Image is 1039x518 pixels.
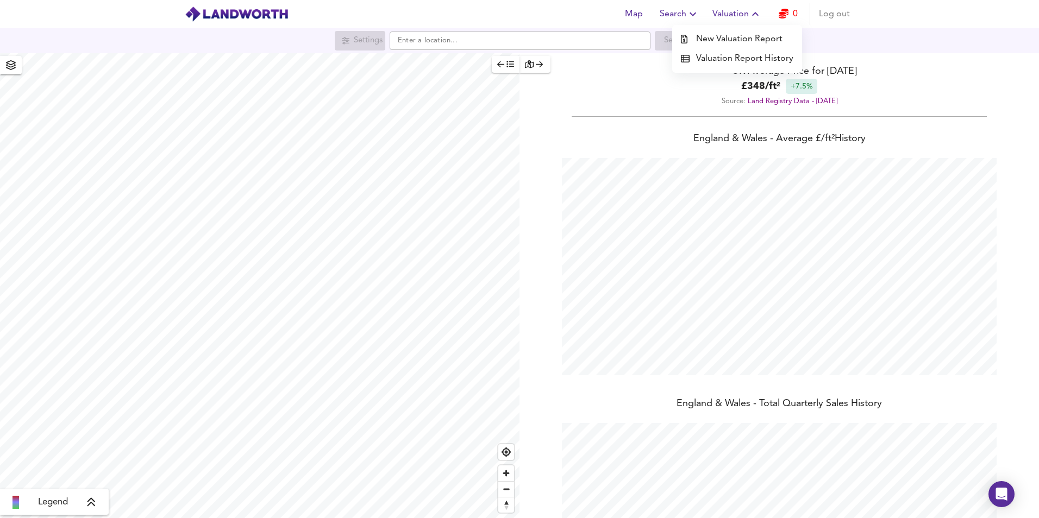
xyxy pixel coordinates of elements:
div: Open Intercom Messenger [988,481,1015,507]
span: Search [660,7,699,22]
span: Zoom out [498,482,514,497]
span: Reset bearing to north [498,497,514,513]
img: logo [185,6,289,22]
button: Zoom in [498,465,514,481]
div: England & Wales - Average £/ ft² History [519,132,1039,147]
a: 0 [779,7,798,22]
button: 0 [771,3,805,25]
div: Source: [519,94,1039,109]
button: Reset bearing to north [498,497,514,513]
button: Search [655,3,704,25]
a: Valuation Report History [672,49,802,68]
b: £ 348 / ft² [741,79,780,94]
div: England & Wales - Total Quarterly Sales History [519,397,1039,412]
input: Enter a location... [390,31,650,50]
span: Valuation [712,7,762,22]
div: +7.5% [786,79,817,94]
a: New Valuation Report [672,29,802,49]
div: Search for a location first or explore the map [335,31,385,50]
span: Map [621,7,647,22]
div: Search for a location first or explore the map [655,31,704,50]
span: Log out [819,7,850,22]
button: Find my location [498,444,514,460]
button: Log out [815,3,854,25]
button: Valuation [708,3,766,25]
button: Zoom out [498,481,514,497]
button: Map [616,3,651,25]
a: Land Registry Data - [DATE] [748,98,837,105]
span: Legend [38,496,68,509]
